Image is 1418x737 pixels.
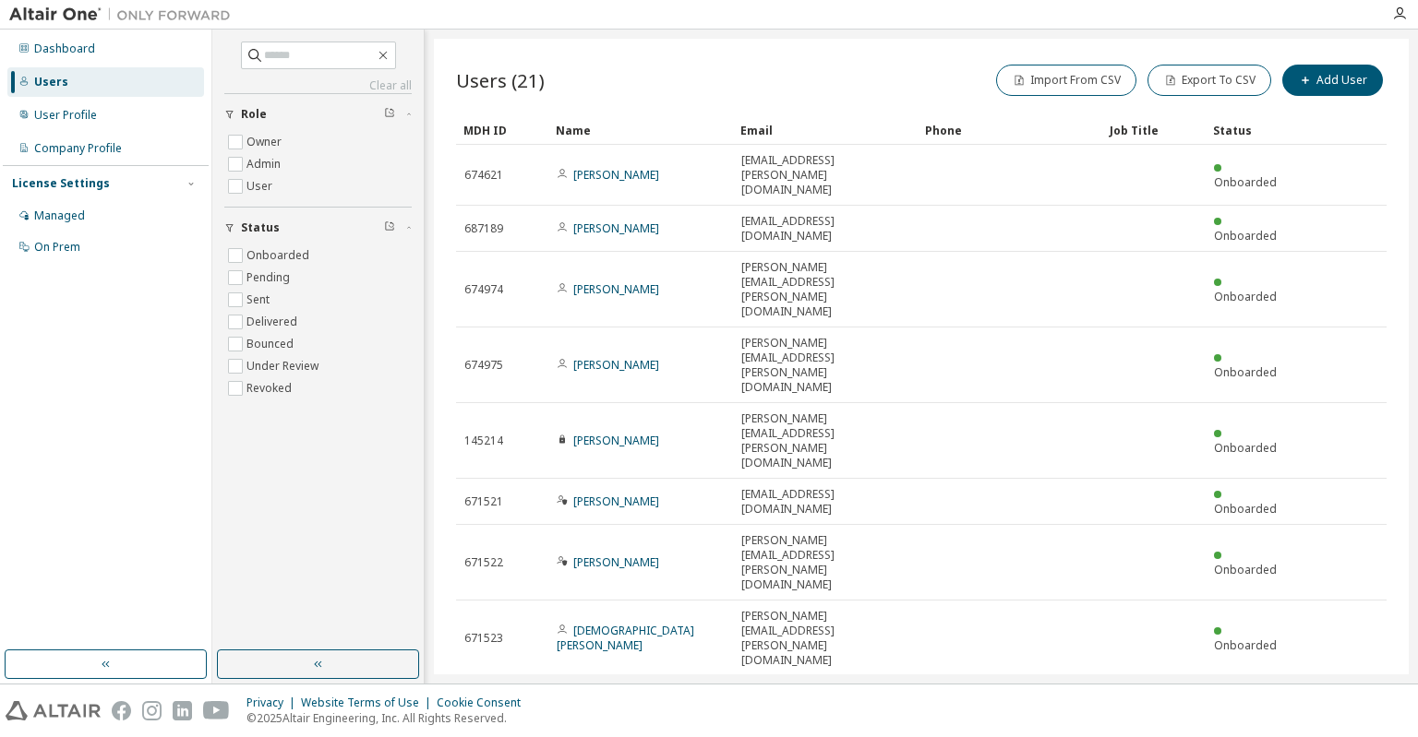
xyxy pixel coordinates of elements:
label: Pending [246,267,294,289]
span: 674621 [464,168,503,183]
span: 671523 [464,631,503,646]
div: User Profile [34,108,97,123]
div: Users [34,75,68,89]
div: Company Profile [34,141,122,156]
span: Clear filter [384,107,395,122]
span: Status [241,220,280,235]
label: Admin [246,153,284,175]
div: Managed [34,208,85,223]
a: [DEMOGRAPHIC_DATA][PERSON_NAME] [557,623,694,653]
img: facebook.svg [112,701,131,720]
span: Users (21) [456,67,545,93]
span: 671521 [464,494,503,509]
span: Onboarded [1214,228,1277,244]
label: Sent [246,289,273,311]
span: 145214 [464,434,503,448]
span: Onboarded [1214,562,1277,577]
span: Onboarded [1214,637,1277,653]
button: Import From CSV [996,65,1136,96]
div: Job Title [1110,115,1198,145]
label: Delivered [246,311,301,333]
label: Revoked [246,377,295,399]
span: Onboarded [1214,440,1277,456]
a: [PERSON_NAME] [573,357,659,373]
span: [PERSON_NAME][EMAIL_ADDRESS][PERSON_NAME][DOMAIN_NAME] [741,609,909,668]
a: [PERSON_NAME] [573,167,659,183]
label: Under Review [246,355,322,377]
a: [PERSON_NAME] [573,281,659,297]
span: 687189 [464,221,503,236]
span: Onboarded [1214,289,1277,304]
div: MDH ID [463,115,541,145]
img: instagram.svg [142,701,162,720]
button: Export To CSV [1148,65,1271,96]
label: User [246,175,276,197]
span: [EMAIL_ADDRESS][DOMAIN_NAME] [741,214,909,244]
span: [PERSON_NAME][EMAIL_ADDRESS][PERSON_NAME][DOMAIN_NAME] [741,260,909,319]
div: Cookie Consent [437,695,532,710]
button: Role [224,94,412,135]
span: Onboarded [1214,174,1277,190]
div: Website Terms of Use [301,695,437,710]
a: Clear all [224,78,412,93]
div: On Prem [34,240,80,255]
span: Clear filter [384,220,395,235]
button: Add User [1282,65,1383,96]
span: [EMAIL_ADDRESS][PERSON_NAME][DOMAIN_NAME] [741,153,909,197]
label: Onboarded [246,244,313,267]
label: Owner [246,131,285,153]
span: [EMAIL_ADDRESS][DOMAIN_NAME] [741,487,909,517]
img: youtube.svg [203,701,230,720]
div: Privacy [246,695,301,710]
span: 674975 [464,358,503,373]
div: Phone [925,115,1095,145]
span: 671522 [464,555,503,570]
p: © 2025 Altair Engineering, Inc. All Rights Reserved. [246,710,532,726]
span: Onboarded [1214,501,1277,517]
a: [PERSON_NAME] [573,220,659,236]
a: [PERSON_NAME] [573,554,659,570]
label: Bounced [246,333,297,355]
button: Status [224,208,412,248]
span: Role [241,107,267,122]
img: Altair One [9,6,240,24]
img: linkedin.svg [173,701,192,720]
span: [PERSON_NAME][EMAIL_ADDRESS][PERSON_NAME][DOMAIN_NAME] [741,533,909,592]
span: 674974 [464,282,503,297]
div: License Settings [12,176,110,191]
div: Name [556,115,726,145]
span: Onboarded [1214,364,1277,380]
a: [PERSON_NAME] [573,433,659,448]
div: Dashboard [34,42,95,56]
a: [PERSON_NAME] [573,493,659,509]
span: [PERSON_NAME][EMAIL_ADDRESS][PERSON_NAME][DOMAIN_NAME] [741,411,909,470]
div: Email [740,115,910,145]
img: altair_logo.svg [6,701,101,720]
span: [PERSON_NAME][EMAIL_ADDRESS][PERSON_NAME][DOMAIN_NAME] [741,336,909,395]
div: Status [1213,115,1291,145]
